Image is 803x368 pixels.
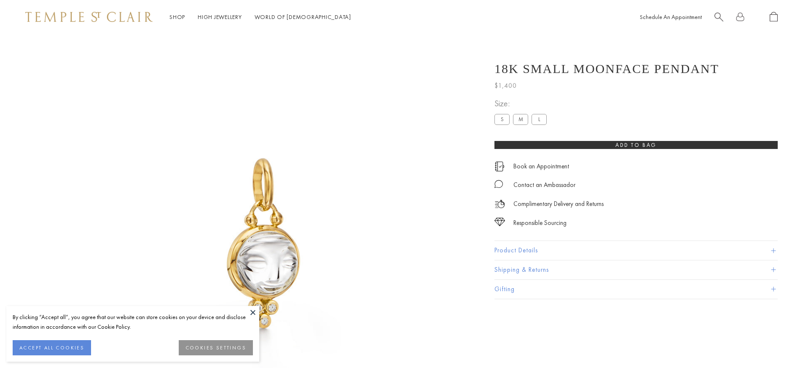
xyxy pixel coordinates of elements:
span: Add to bag [615,141,657,149]
a: World of [DEMOGRAPHIC_DATA]World of [DEMOGRAPHIC_DATA] [255,13,351,21]
label: S [494,114,510,124]
a: Book an Appointment [513,162,569,171]
img: Temple St. Clair [25,12,153,22]
a: Open Shopping Bag [770,12,778,22]
img: MessageIcon-01_2.svg [494,180,503,188]
a: Schedule An Appointment [640,13,702,21]
button: COOKIES SETTINGS [179,340,253,355]
img: icon_delivery.svg [494,199,505,209]
a: High JewelleryHigh Jewellery [198,13,242,21]
button: Shipping & Returns [494,260,778,279]
div: Responsible Sourcing [513,218,567,228]
nav: Main navigation [169,12,351,22]
div: By clicking “Accept all”, you agree that our website can store cookies on your device and disclos... [13,312,253,332]
div: Contact an Ambassador [513,180,575,190]
button: Gifting [494,280,778,299]
img: icon_sourcing.svg [494,218,505,226]
button: Add to bag [494,141,778,149]
a: ShopShop [169,13,185,21]
p: Complimentary Delivery and Returns [513,199,604,209]
label: L [532,114,547,124]
h1: 18K Small Moonface Pendant [494,62,719,76]
span: Size: [494,97,550,111]
button: Product Details [494,241,778,260]
a: Search [714,12,723,22]
img: icon_appointment.svg [494,162,505,171]
span: $1,400 [494,80,517,91]
button: ACCEPT ALL COOKIES [13,340,91,355]
label: M [513,114,528,124]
